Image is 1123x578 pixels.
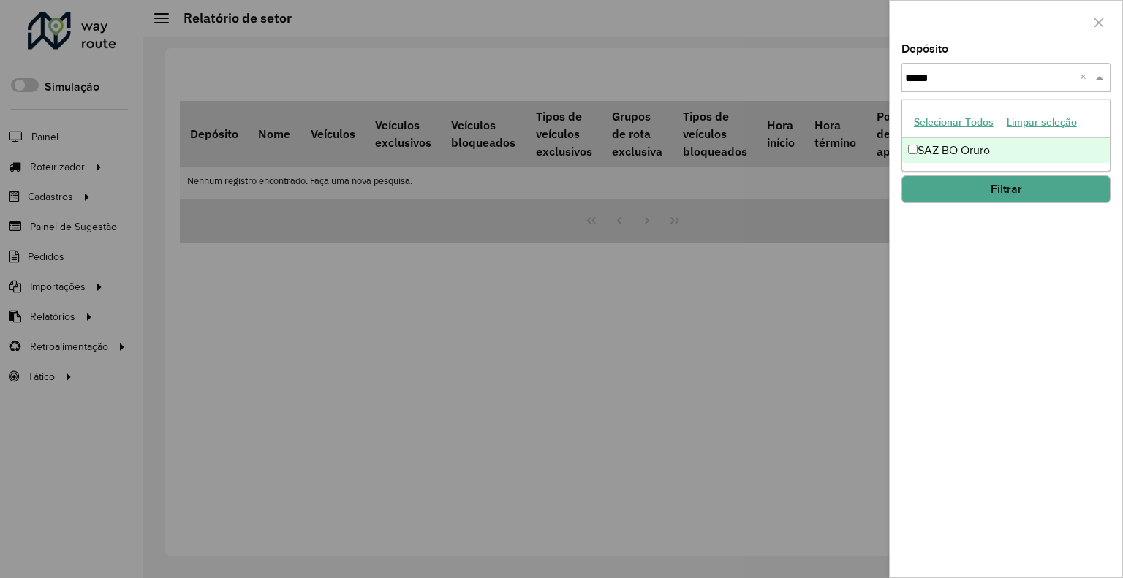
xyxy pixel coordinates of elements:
button: Filtrar [901,175,1111,203]
label: Depósito [901,40,948,58]
ng-dropdown-panel: Options list [901,99,1111,172]
button: Selecionar Todos [907,111,1000,134]
button: Limpar seleção [1000,111,1084,134]
div: SAZ BO Oruro [902,138,1110,163]
span: Clear all [1080,69,1092,86]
